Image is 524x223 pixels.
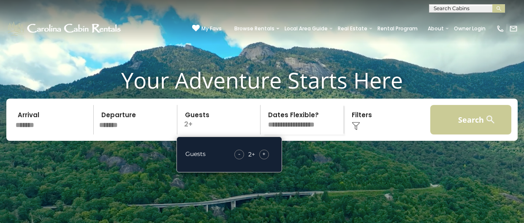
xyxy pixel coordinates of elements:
a: Local Area Guide [280,23,332,35]
span: - [238,150,240,158]
img: search-regular-white.png [485,114,496,125]
span: + [262,150,266,158]
div: + [230,150,273,159]
h5: Guests [185,151,206,157]
a: Browse Rentals [230,23,279,35]
div: 2 [248,150,252,159]
p: 2+ [180,105,261,134]
h1: Your Adventure Starts Here [6,67,518,93]
span: My Favs [201,25,222,32]
img: White-1-1-2.png [6,20,123,37]
img: phone-regular-white.png [496,24,505,33]
a: Owner Login [450,23,490,35]
button: Search [430,105,511,134]
img: mail-regular-white.png [509,24,518,33]
a: About [424,23,448,35]
a: My Favs [192,24,222,33]
a: Rental Program [373,23,422,35]
a: Real Estate [334,23,372,35]
img: filter--v1.png [352,122,360,130]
